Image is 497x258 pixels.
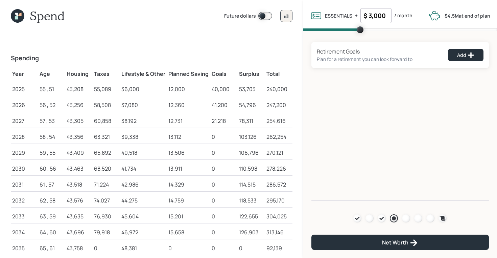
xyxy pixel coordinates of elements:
h5: Taxes [94,71,119,77]
div: 13,112 [168,133,209,141]
div: Net Worth [382,239,418,247]
h5: Year [12,71,37,77]
div: 46,972 [121,228,166,236]
h5: Lifestyle & Other [121,71,166,77]
div: 15,658 [168,228,209,236]
div: 313,146 [266,228,291,236]
div: 42,986 [121,180,166,189]
div: 2029 [12,149,37,157]
label: at end of plan [445,13,490,19]
h5: Age [40,71,64,77]
div: 63,321 [94,133,119,141]
div: 43,696 [67,228,91,236]
div: 59 , 55 [40,149,64,157]
div: 0 [212,228,236,236]
div: 53,703 [239,85,264,93]
h5: Surplus [239,71,264,77]
label: ESSENTIALS [325,13,352,19]
div: 92,139 [266,244,291,252]
div: 36,000 [121,85,166,93]
div: 304,025 [266,212,291,220]
div: 43,576 [67,196,91,205]
div: 0 [168,244,209,252]
div: 57 , 53 [40,117,64,125]
div: 60,858 [94,117,119,125]
div: 278,226 [266,165,291,173]
div: 21,218 [212,117,236,125]
div: 58 , 54 [40,133,64,141]
div: 56 , 52 [40,101,64,109]
div: 40,518 [121,149,166,157]
button: Add [448,49,483,61]
div: 2033 [12,212,37,220]
button: Net Worth [311,235,489,250]
div: 118,533 [239,196,264,205]
div: 65,892 [94,149,119,157]
div: 48,381 [121,244,166,252]
h5: Planned Saving [168,71,209,77]
div: 40,000 [212,85,236,93]
div: 13,911 [168,165,209,173]
div: 43,409 [67,149,91,157]
div: 79,918 [94,228,119,236]
div: 2031 [12,180,37,189]
div: 38,192 [121,117,166,125]
div: 60 , 56 [40,165,64,173]
div: 65 , 61 [40,244,64,252]
div: 0 [212,133,236,141]
div: 68,520 [94,165,119,173]
div: 43,305 [67,117,91,125]
div: 2035 [12,244,37,252]
div: 2028 [12,133,37,141]
div: 64 , 60 [40,228,64,236]
div: 295,170 [266,196,291,205]
div: 103,126 [239,133,264,141]
div: 54,796 [239,101,264,109]
label: Future dollars [224,13,256,20]
div: 43,518 [67,180,91,189]
div: Add [457,52,474,59]
div: 62 , 58 [40,196,64,205]
div: 39,338 [121,133,166,141]
span: Volume [303,28,497,31]
div: Retirement Goals [317,47,412,56]
h4: Spending [11,55,292,62]
div: 0 [212,196,236,205]
div: 43,256 [67,101,91,109]
div: 74,027 [94,196,119,205]
div: 254,616 [266,117,291,125]
div: 78,311 [239,117,264,125]
div: 0 [212,180,236,189]
div: 61 , 57 [40,180,64,189]
div: 13,506 [168,149,209,157]
h5: Total [266,71,291,77]
div: 247,200 [266,101,291,109]
div: 286,572 [266,180,291,189]
div: 43,208 [67,85,91,93]
div: 2034 [12,228,37,236]
div: 0 [239,244,264,252]
div: 106,796 [239,149,264,157]
div: 122,655 [239,212,264,220]
div: 43,758 [67,244,91,252]
div: 55,089 [94,85,119,93]
div: 0 [94,244,119,252]
div: 63 , 59 [40,212,64,220]
div: 43,635 [67,212,91,220]
div: 44,275 [121,196,166,205]
div: 126,903 [239,228,264,236]
div: 110,598 [239,165,264,173]
div: Plan for a retirement you can look forward to [317,56,412,63]
b: $4.5M [445,13,459,19]
div: 2025 [12,85,37,93]
div: 2030 [12,165,37,173]
div: 114,515 [239,180,264,189]
label: + [355,12,358,19]
div: 0 [212,244,236,252]
div: 41,734 [121,165,166,173]
div: 15,201 [168,212,209,220]
h1: Spend [30,8,65,23]
div: 76,930 [94,212,119,220]
div: 43,463 [67,165,91,173]
div: 240,000 [266,85,291,93]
